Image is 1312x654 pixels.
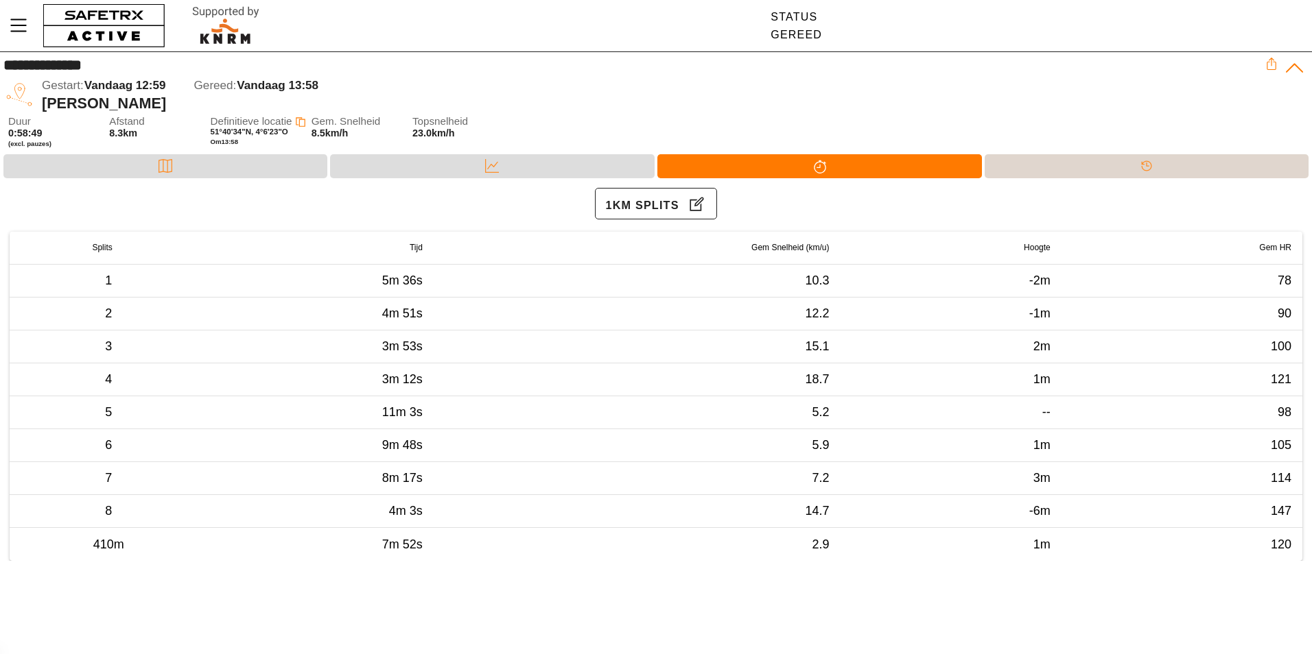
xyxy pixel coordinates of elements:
[176,3,275,48] img: RescueLogo.svg
[1062,232,1302,265] th: Gem HR
[1062,298,1302,330] td: 90
[237,79,318,92] span: Vandaag 13:58
[382,372,423,386] span: 3m 12s
[3,154,327,178] div: Kaart
[42,79,84,92] span: Gestart:
[840,429,1061,462] td: 1m
[412,116,500,128] span: Topsnelheid
[105,274,112,287] span: 1
[805,504,829,518] span: 14.7
[93,537,124,551] span: 410m
[657,154,982,178] div: Splitsen
[840,265,1061,298] td: -2m
[840,298,1061,330] td: -1m
[1062,396,1302,429] td: 98
[1062,528,1302,561] td: 120
[412,128,455,138] span: 23.0km/h
[771,11,822,23] div: Status
[42,95,1265,112] div: [PERSON_NAME]
[105,405,112,419] span: 5
[382,537,423,551] span: 7m 52s
[8,116,96,128] span: Duur
[840,363,1061,396] td: 1m
[812,405,829,419] span: 5.2
[211,128,288,136] span: 51°40'34"N, 4°6'23"O
[1062,330,1302,363] td: 100
[312,128,349,138] span: 8.5km/h
[805,372,829,386] span: 18.7
[840,396,1061,429] td: --
[1062,363,1302,396] td: 121
[105,372,112,386] span: 4
[606,195,679,216] span: 1km Splits
[1062,265,1302,298] td: 78
[985,154,1309,178] div: Tijdlijn
[105,504,112,518] span: 8
[382,405,423,419] span: 11m 3s
[8,140,96,148] span: (excl. pauzes)
[805,306,829,320] span: 12.2
[382,339,423,353] span: 3m 53s
[382,471,423,485] span: 8m 17s
[434,232,841,265] th: Gem Snelheid (km/u)
[330,154,654,178] div: Data
[812,471,829,485] span: 7.2
[840,462,1061,495] td: 3m
[8,128,43,138] span: 0:58:49
[840,330,1061,363] td: 2m
[211,115,292,127] span: Definitieve locatie
[10,232,208,265] th: Splits
[1062,462,1302,495] td: 114
[194,79,237,92] span: Gereed:
[805,339,829,353] span: 15.1
[812,537,829,551] span: 2.9
[105,306,112,320] span: 2
[840,528,1061,561] td: 1m
[1062,495,1302,528] td: 147
[382,306,423,320] span: 4m 51s
[109,128,137,138] span: 8.3km
[211,138,239,145] span: Om 13:58
[208,232,434,265] th: Tijd
[382,274,423,287] span: 5m 36s
[3,79,35,110] img: TRIP.svg
[84,79,166,92] span: Vandaag 12:59
[382,438,423,452] span: 9m 48s
[109,116,197,128] span: Afstand
[105,471,112,485] span: 7
[595,188,718,219] button: 1km Splits
[105,438,112,452] span: 6
[805,274,829,287] span: 10.3
[840,232,1061,265] th: Hoogte
[771,29,822,41] div: Gereed
[312,116,399,128] span: Gem. Snelheid
[1062,429,1302,462] td: 105
[389,504,423,518] span: 4m 3s
[105,339,112,353] span: 3
[812,438,829,452] span: 5.9
[840,495,1061,528] td: -6m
